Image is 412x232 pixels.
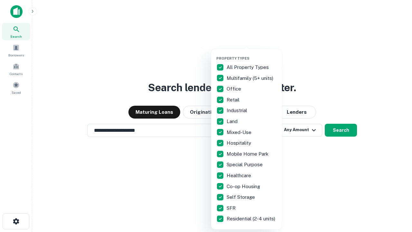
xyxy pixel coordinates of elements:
p: Industrial [227,107,248,114]
p: Hospitality [227,139,252,147]
p: SFR [227,204,237,212]
p: Healthcare [227,172,252,179]
p: Residential (2-4 units) [227,215,276,223]
p: All Property Types [227,63,270,71]
p: Special Purpose [227,161,264,169]
p: Mixed-Use [227,129,253,136]
p: Self Storage [227,193,256,201]
span: Property Types [216,56,249,60]
p: Multifamily (5+ units) [227,74,275,82]
iframe: Chat Widget [380,180,412,211]
p: Mobile Home Park [227,150,270,158]
p: Office [227,85,242,93]
p: Land [227,118,239,125]
p: Co-op Housing [227,183,261,190]
p: Retail [227,96,241,104]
